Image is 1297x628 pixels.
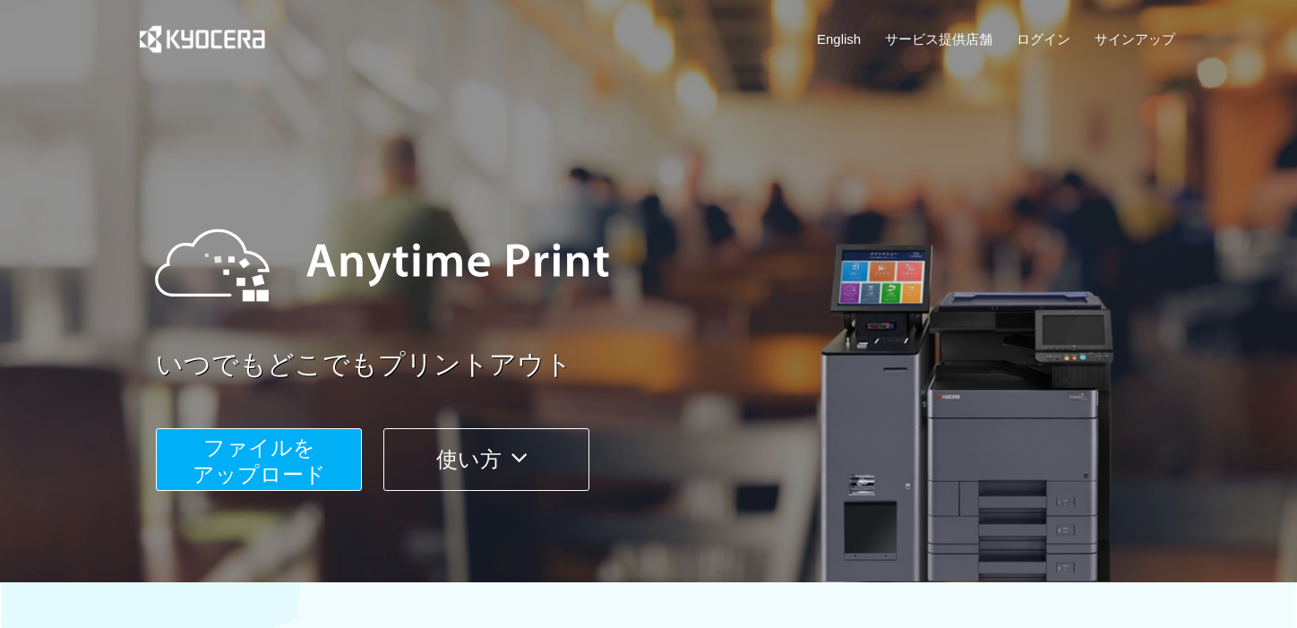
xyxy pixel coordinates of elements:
a: English [817,30,861,48]
button: ファイルを​​アップロード [156,428,362,491]
button: 使い方 [383,428,589,491]
span: ファイルを ​​アップロード [193,435,326,486]
a: ログイン [1017,30,1070,48]
a: サインアップ [1095,30,1175,48]
a: いつでもどこでもプリントアウト [156,346,1186,384]
a: サービス提供店舗 [885,30,992,48]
